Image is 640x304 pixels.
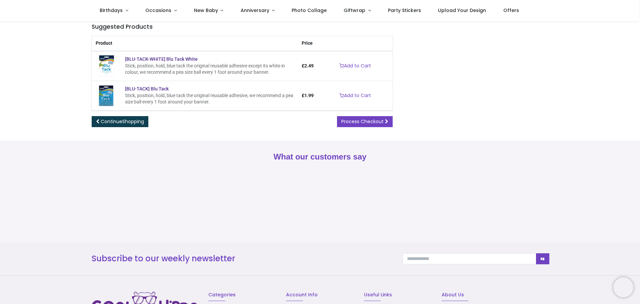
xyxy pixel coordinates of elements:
h6: Account Info [286,292,354,298]
a: Add to Cart [335,60,375,72]
a: [BLU-TACK] Blu Tack [125,86,169,91]
div: Stick, position, hold, blue tack the original reusable adhesive, we recommend a pea size ball eve... [125,92,293,105]
h6: Categories [208,292,276,298]
span: Giftwrap [344,7,365,14]
h2: What our customers say [92,151,548,163]
a: [BLU-TACK-WHITE] Blu Tack White [125,56,198,62]
a: Process Checkout [337,116,393,127]
span: £ [302,63,314,68]
h6: Useful Links [364,292,432,298]
th: Product [92,36,297,51]
span: Continue [101,118,144,125]
span: Birthdays [100,7,123,14]
th: Price [298,36,318,51]
a: ContinueShopping [92,116,148,127]
span: Upload Your Design [438,7,486,14]
span: Process Checkout [341,118,384,125]
a: [BLU-TACK-WHITE] Blu Tack White [96,63,117,68]
span: 1.99 [304,93,314,98]
iframe: Brevo live chat [613,277,633,297]
a: Add to Cart [335,90,375,101]
span: Party Stickers [388,7,421,14]
span: Offers [503,7,519,14]
span: Occasions [145,7,171,14]
h3: Subscribe to our weekly newsletter [92,253,393,264]
span: Shopping [122,118,144,125]
span: Anniversary [241,7,269,14]
h5: Suggested Products [92,23,393,31]
span: Photo Collage [292,7,327,14]
span: 2.49 [304,63,314,68]
img: [BLU-TACK] Blu Tack [96,85,117,106]
div: Stick, position, hold, blue tack the original reusable adhesive except its white in colour, we re... [125,63,293,76]
img: [BLU-TACK-WHITE] Blu Tack White [96,55,117,77]
h6: About Us [442,292,548,298]
span: New Baby [194,7,218,14]
a: [BLU-TACK] Blu Tack [96,92,117,98]
span: £ [302,93,314,98]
